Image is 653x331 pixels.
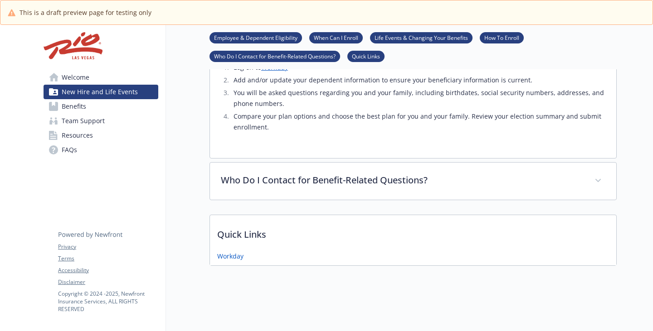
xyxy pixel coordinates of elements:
[231,75,605,86] li: Add and/or update your dependent information to ensure your beneficiary information is current.
[370,33,473,42] a: Life Events & Changing Your Benefits
[44,128,158,143] a: Resources
[58,278,158,286] a: Disclaimer
[58,266,158,274] a: Accessibility
[44,99,158,114] a: Benefits
[210,53,616,158] div: How To Enroll
[58,254,158,263] a: Terms
[347,52,385,60] a: Quick Links
[480,33,524,42] a: How To Enroll
[217,251,244,261] a: Workday
[44,85,158,99] a: New Hire and Life Events
[62,99,86,114] span: Benefits
[210,163,616,200] div: Who Do I Contact for Benefit-Related Questions?
[58,290,158,313] p: Copyright © 2024 - 2025 , Newfront Insurance Services, ALL RIGHTS RESERVED
[62,85,138,99] span: New Hire and Life Events
[309,33,363,42] a: When Can I Enroll
[19,8,151,17] span: This is a draft preview page for testing only
[210,215,616,249] p: Quick Links
[221,173,584,187] p: Who Do I Contact for Benefit-Related Questions?
[58,243,158,251] a: Privacy
[210,33,302,42] a: Employee & Dependent Eligibility
[62,143,77,157] span: FAQs
[44,143,158,157] a: FAQs
[231,111,605,133] li: Compare your plan options and choose the best plan for you and your family. Review your election ...
[44,114,158,128] a: Team Support
[62,128,93,143] span: Resources
[231,87,605,109] li: You will be asked questions regarding you and your family, including birthdates, social security ...
[210,52,340,60] a: Who Do I Contact for Benefit-Related Questions?
[44,70,158,85] a: Welcome
[62,114,105,128] span: Team Support
[62,70,89,85] span: Welcome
